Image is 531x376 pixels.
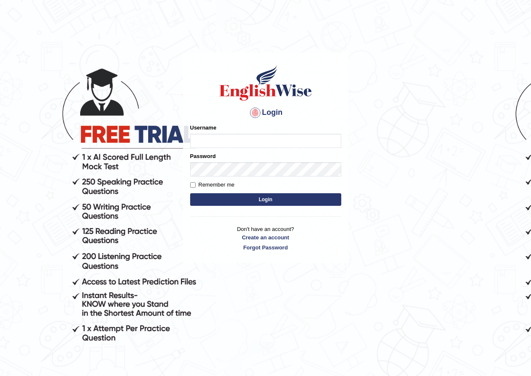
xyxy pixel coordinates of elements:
[190,106,341,119] h4: Login
[190,193,341,206] button: Login
[190,244,341,252] a: Forgot Password
[190,124,217,132] label: Username
[190,181,235,189] label: Remember me
[218,64,314,102] img: Logo of English Wise sign in for intelligent practice with AI
[190,182,196,188] input: Remember me
[190,233,341,241] a: Create an account
[190,152,216,160] label: Password
[190,225,341,251] p: Don't have an account?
